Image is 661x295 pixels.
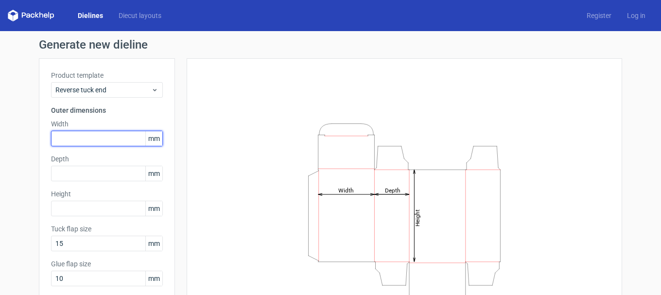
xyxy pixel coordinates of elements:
[145,131,162,146] span: mm
[70,11,111,20] a: Dielines
[579,11,619,20] a: Register
[145,236,162,251] span: mm
[39,39,622,51] h1: Generate new dieline
[51,189,163,199] label: Height
[55,85,151,95] span: Reverse tuck end
[51,119,163,129] label: Width
[145,166,162,181] span: mm
[414,209,421,226] tspan: Height
[385,187,400,193] tspan: Depth
[145,271,162,286] span: mm
[51,105,163,115] h3: Outer dimensions
[338,187,354,193] tspan: Width
[111,11,169,20] a: Diecut layouts
[51,70,163,80] label: Product template
[145,201,162,216] span: mm
[619,11,653,20] a: Log in
[51,154,163,164] label: Depth
[51,259,163,269] label: Glue flap size
[51,224,163,234] label: Tuck flap size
